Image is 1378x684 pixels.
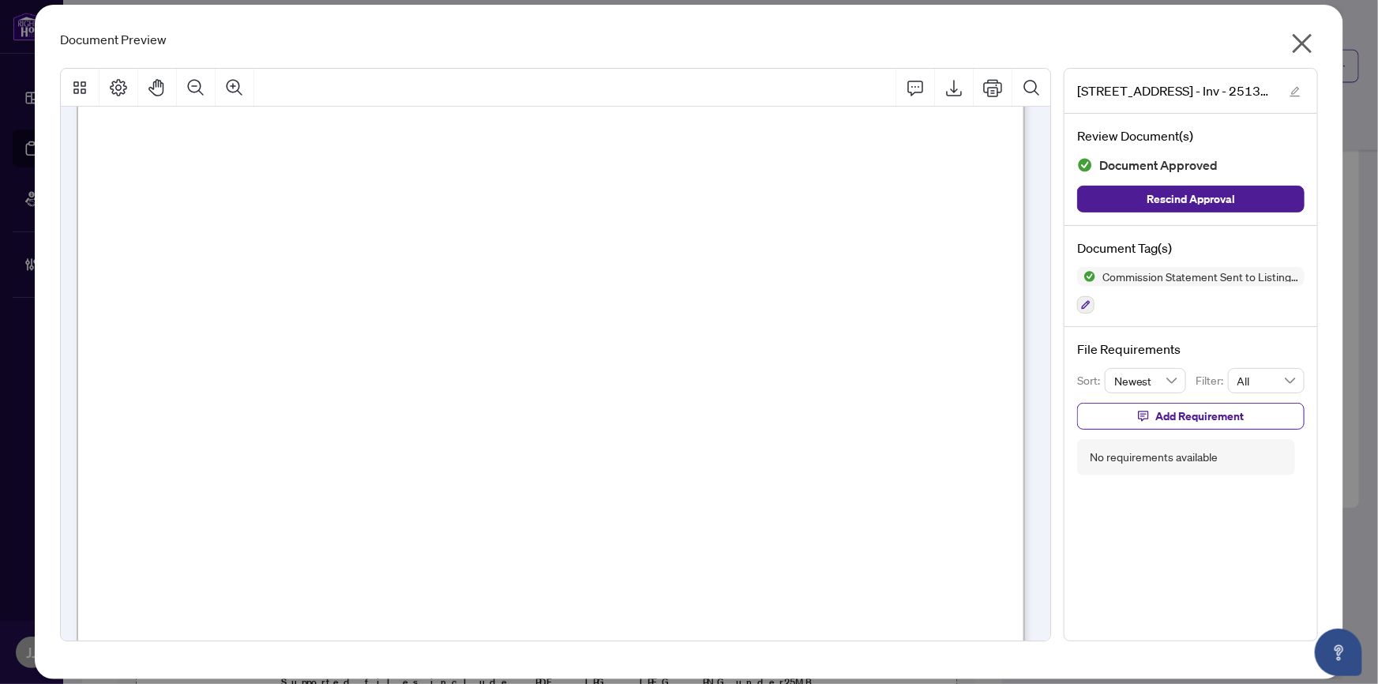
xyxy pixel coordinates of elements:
button: Rescind Approval [1077,186,1305,212]
h4: File Requirements [1077,340,1305,359]
img: Document Status [1077,157,1093,173]
span: Newest [1114,369,1177,393]
span: edit [1290,86,1301,97]
span: [STREET_ADDRESS] - Inv - 2513557.pdf [1077,81,1275,100]
span: Rescind Approval [1147,186,1235,212]
h4: Review Document(s) [1077,126,1305,145]
span: close [1290,31,1315,56]
span: Commission Statement Sent to Listing Brokerage [1096,271,1305,282]
img: Status Icon [1077,267,1096,286]
span: Document Approved [1099,155,1218,176]
h4: Document Tag(s) [1077,239,1305,257]
div: Document Preview [60,30,1319,49]
p: Sort: [1077,372,1105,389]
button: Open asap [1315,629,1362,676]
div: No requirements available [1090,449,1218,466]
span: Add Requirement [1155,404,1244,429]
button: Add Requirement [1077,403,1305,430]
p: Filter: [1196,372,1227,389]
span: All [1237,369,1296,393]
